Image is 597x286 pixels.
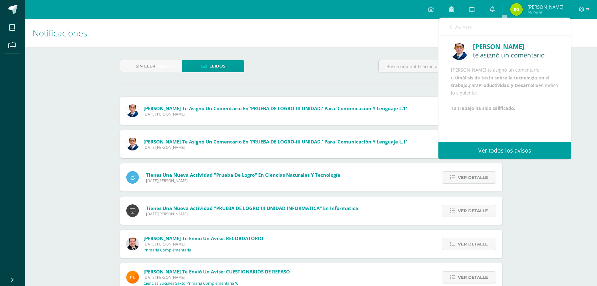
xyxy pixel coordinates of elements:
span: (254) [158,60,169,72]
span: Ver detalle [458,272,488,283]
span: [DATE][PERSON_NAME] [144,145,407,150]
span: Mi Perfil [527,9,563,15]
span: Leídos [209,60,225,72]
span: avisos sin leer [520,23,560,30]
span: [DATE][PERSON_NAME] [144,111,407,117]
span: Sin leer [136,60,155,72]
div: [PERSON_NAME] [473,42,558,51]
p: Primaria Complementaria [144,248,191,253]
img: 57933e79c0f622885edf5cfea874362b.png [126,238,139,250]
span: Tienes una nueva actividad "PRUEBA DE LOGRO III UNIDAD INFORMÁTICA" En Informática [146,205,358,211]
a: Leídos [182,60,244,72]
span: [PERSON_NAME] te envió un aviso: CUESTIONARIOS DE REPASO [144,268,290,275]
span: Avisos [455,23,472,31]
b: Análisis de texto sobre la tecnología en el trabajo. [451,75,549,88]
p: Ciencias Sociales Sexto Primaria Complementaria 'C' [144,281,239,286]
span: 251 [520,23,528,30]
span: [PERSON_NAME] te asignó un comentario en 'PRUEBA DE LOGRO-III UNIDAD.' para 'Comunicación y Lengu... [144,138,407,145]
span: Tienes una nueva actividad "Prueba de Logro" En Ciencias Naturales y Tecnología [146,172,340,178]
span: [DATE][PERSON_NAME] [146,211,358,217]
span: Notificaciones [33,27,87,39]
span: Ver detalle [458,172,488,183]
span: [DATE][PERSON_NAME] [146,178,340,183]
input: Busca una notificación aquí [379,60,502,73]
span: Ver detalle [458,205,488,217]
img: 059ccfba660c78d33e1d6e9d5a6a4bb6.png [126,105,139,117]
a: Ver todos los avisos [438,142,571,159]
img: ad9f36509aab1feb172c6644ea95a3f4.png [510,3,523,16]
span: [PERSON_NAME] te envió un aviso: RECORDATORIO [144,235,263,241]
b: Productividad y Desarrollo [479,82,538,88]
div: [PERSON_NAME] te asignó un comentario en para en indicó lo siguiente: [451,66,558,112]
span: [DATE][PERSON_NAME] [144,275,290,280]
img: 059ccfba660c78d33e1d6e9d5a6a4bb6.png [126,138,139,150]
img: 059ccfba660c78d33e1d6e9d5a6a4bb6.png [451,43,468,60]
div: te asignó un comentario [473,51,558,58]
img: 00e92e5268842a5da8ad8efe5964f981.png [126,271,139,283]
span: [DATE][PERSON_NAME] [144,241,263,247]
a: Sin leer(254) [120,60,182,72]
span: Ver detalle [458,238,488,250]
span: [PERSON_NAME] te asignó un comentario en 'PRUEBA DE LOGRO-III UNIDAD.' para 'Comunicación y Lengu... [144,105,407,111]
b: Tu trabajo ha sido calificado. [451,105,515,111]
span: [PERSON_NAME] [527,4,563,10]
